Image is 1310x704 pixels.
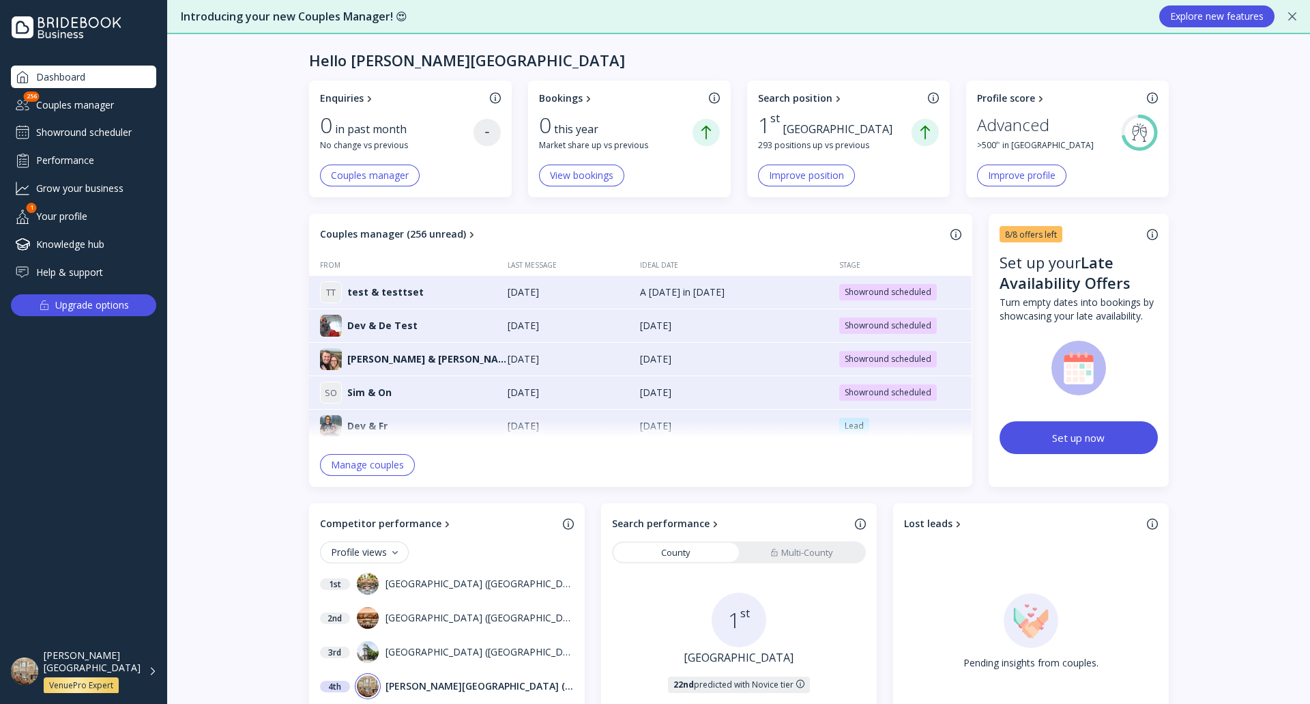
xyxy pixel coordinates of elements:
[673,679,694,690] strong: 22nd
[758,91,922,105] a: Search position
[612,517,710,531] div: Search performance
[640,386,828,399] div: [DATE]
[758,112,780,138] div: 1
[845,320,931,331] div: Showround scheduled
[385,611,574,625] div: [GEOGRAPHIC_DATA] ([GEOGRAPHIC_DATA])
[539,165,624,186] button: View bookings
[320,91,484,105] a: Enquiries
[320,541,409,563] button: Profile views
[1000,252,1158,296] div: Set up your
[331,460,404,470] div: Manage couples
[320,613,350,624] div: 2 nd
[977,165,1066,186] button: Improve profile
[320,227,466,241] div: Couples manager (256 unread)
[320,227,945,241] a: Couples manager (256 unread)
[977,91,1035,105] div: Profile score
[49,680,113,691] div: VenuePro Expert
[845,387,931,398] div: Showround scheduled
[11,66,156,88] a: Dashboard
[673,679,794,690] div: predicted with Novice tier
[640,285,828,299] div: A [DATE] in [DATE]
[11,658,38,685] img: dpr=1,fit=cover,g=face,w=48,h=48
[335,122,415,137] div: in past month
[839,260,972,270] div: Stage
[977,139,1000,151] div: > 500
[684,650,794,665] div: [GEOGRAPHIC_DATA]
[320,112,332,138] div: 0
[1002,139,1094,151] span: in [GEOGRAPHIC_DATA]
[320,578,350,590] div: 1 st
[11,177,156,199] a: Grow your business
[331,547,398,558] div: Profile views
[55,296,129,315] div: Upgrade options
[309,260,508,270] div: From
[320,454,415,476] button: Manage couples
[11,149,156,171] div: Performance
[904,517,952,531] div: Lost leads
[845,354,931,365] div: Showround scheduled
[770,546,833,559] div: Multi-County
[357,675,379,697] img: dpr=1,fit=cover,g=face,w=32,h=32
[640,352,828,366] div: [DATE]
[783,122,901,137] div: [GEOGRAPHIC_DATA]
[640,260,839,270] div: Ideal date
[1005,229,1057,240] div: 8/8 offers left
[347,319,418,333] span: Dev & De Test
[11,94,156,116] div: Couples manager
[769,170,844,181] div: Improve position
[357,607,379,629] img: dpr=1,fit=cover,g=face,w=32,h=32
[347,386,392,399] span: Sim & On
[24,91,40,102] div: 256
[508,319,629,333] div: [DATE]
[508,419,629,433] div: [DATE]
[347,352,508,366] span: [PERSON_NAME] & [PERSON_NAME]
[508,352,629,366] div: [DATE]
[357,641,379,663] img: dpr=1,fit=cover,g=face,w=32,h=32
[320,91,364,105] div: Enquiries
[320,647,350,658] div: 3 rd
[612,517,849,531] a: Search performance
[385,645,574,659] div: [GEOGRAPHIC_DATA] ([GEOGRAPHIC_DATA])
[1000,252,1131,293] div: Late Availability Offers
[1242,638,1310,704] iframe: Chat Widget
[539,112,551,138] div: 0
[640,419,828,433] div: [DATE]
[331,170,409,181] div: Couples manager
[728,604,750,636] div: 1
[508,285,629,299] div: [DATE]
[11,205,156,227] a: Your profile1
[11,294,156,316] button: Upgrade options
[320,165,420,186] button: Couples manager
[320,139,474,151] div: No change vs previous
[539,91,703,105] a: Bookings
[320,348,342,370] img: dpr=1,fit=cover,g=face,w=32,h=32
[357,573,379,595] img: dpr=1,fit=cover,g=face,w=32,h=32
[539,91,583,105] div: Bookings
[11,122,156,143] a: Showround scheduler
[613,543,739,562] a: County
[11,233,156,255] div: Knowledge hub
[539,139,693,151] div: Market share up vs previous
[320,517,441,531] div: Competitor performance
[181,9,1146,25] div: Introducing your new Couples Manager! 😍
[320,315,342,337] img: dpr=1,fit=cover,g=face,w=32,h=32
[11,261,156,283] a: Help & support
[550,170,613,181] div: View bookings
[904,517,1141,531] a: Lost leads
[1052,431,1105,445] div: Set up now
[385,679,574,693] div: [PERSON_NAME][GEOGRAPHIC_DATA] ([GEOGRAPHIC_DATA])
[508,260,640,270] div: Last message
[845,287,931,298] div: Showround scheduled
[640,319,828,333] div: [DATE]
[44,649,141,674] div: [PERSON_NAME][GEOGRAPHIC_DATA]
[988,170,1056,181] div: Improve profile
[385,577,574,591] div: [GEOGRAPHIC_DATA] ([GEOGRAPHIC_DATA])
[554,122,607,137] div: this year
[758,139,912,151] div: 293 positions up vs previous
[758,165,855,186] button: Improve position
[977,91,1141,105] a: Profile score
[1170,11,1264,22] div: Explore new features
